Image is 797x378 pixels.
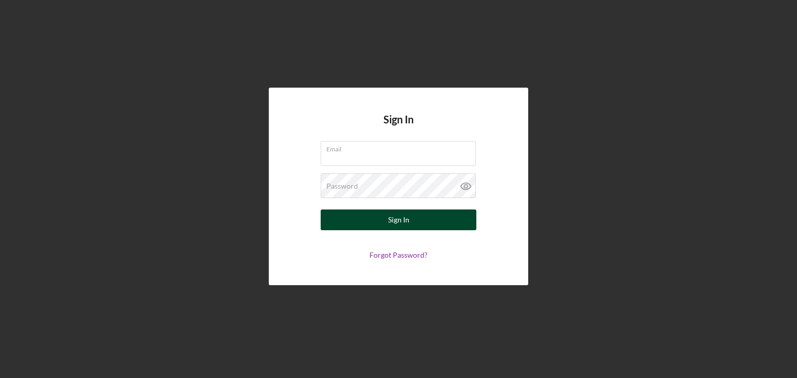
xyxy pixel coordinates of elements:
[326,142,476,153] label: Email
[388,209,409,230] div: Sign In
[369,250,428,259] a: Forgot Password?
[326,182,358,190] label: Password
[321,209,476,230] button: Sign In
[383,114,414,141] h4: Sign In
